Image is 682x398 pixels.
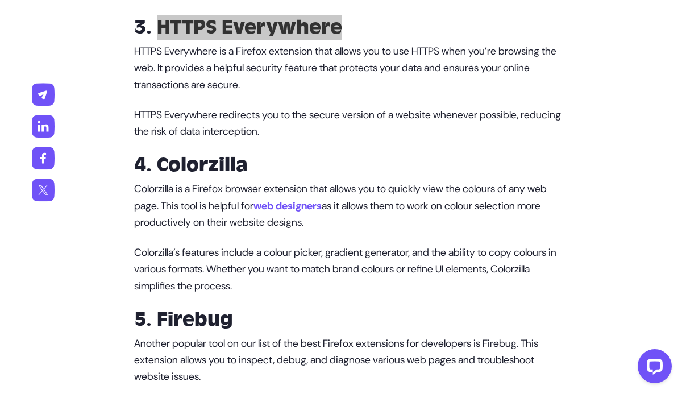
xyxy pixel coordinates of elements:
[253,199,322,213] a: web designers
[134,43,571,93] p: HTTPS Everywhere is a Firefox extension that allows you to use HTTPS when you’re browsing the web...
[134,15,342,40] strong: 3. HTTPS Everywhere
[134,244,571,295] p: Colorzilla’s features include a colour picker, gradient generator, and the ability to copy colour...
[134,307,233,332] strong: 5. Firebug
[134,335,571,385] p: Another popular tool on our list of the best Firefox extensions for developers is Firebug. This e...
[134,152,248,177] strong: 4. Colorzilla
[134,107,571,140] p: HTTPS Everywhere redirects you to the secure version of a website whenever possible, reducing the...
[134,181,571,231] p: Colorzilla is a Firefox browser extension that allows you to quickly view the colours of any web ...
[629,345,676,392] iframe: LiveChat chat widget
